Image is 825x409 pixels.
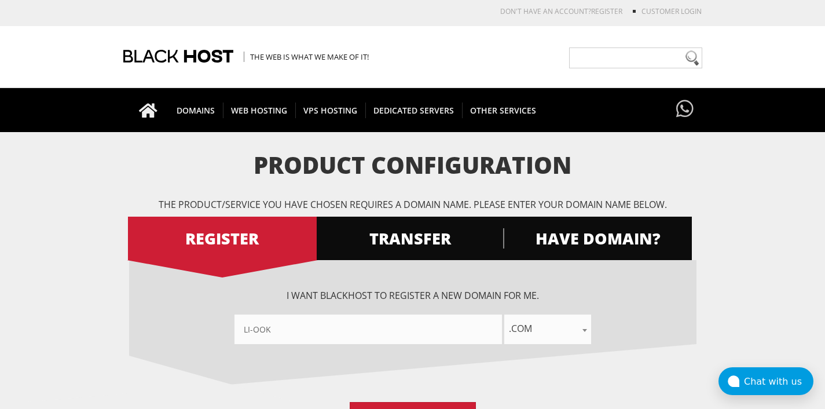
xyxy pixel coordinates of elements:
h1: Product Configuration [129,152,696,178]
span: DEDICATED SERVERS [365,103,463,118]
a: Have questions? [673,88,696,131]
span: TRANSFER [316,228,504,249]
a: DOMAINS [168,88,223,132]
li: Don't have an account? [483,6,622,16]
a: Go to homepage [127,88,169,132]
span: .com [504,320,591,337]
span: WEB HOSTING [223,103,296,118]
span: DOMAINS [168,103,223,118]
a: WEB HOSTING [223,88,296,132]
span: VPS HOSTING [295,103,366,118]
a: REGISTER [128,217,317,260]
input: Need help? [569,48,702,68]
span: The Web is what we make of it! [244,52,369,62]
span: HAVE DOMAIN? [503,228,692,249]
p: The product/service you have chosen requires a domain name. Please enter your domain name below. [129,198,696,211]
a: TRANSFER [316,217,504,260]
span: OTHER SERVICES [462,103,544,118]
span: .com [504,315,591,344]
a: HAVE DOMAIN? [503,217,692,260]
a: OTHER SERVICES [462,88,544,132]
div: I want BlackHOST to register a new domain for me. [129,289,696,344]
a: DEDICATED SERVERS [365,88,463,132]
a: VPS HOSTING [295,88,366,132]
a: REGISTER [591,6,622,16]
button: Chat with us [718,367,813,395]
span: REGISTER [128,228,317,249]
div: Chat with us [744,376,813,387]
a: Customer Login [641,6,702,16]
